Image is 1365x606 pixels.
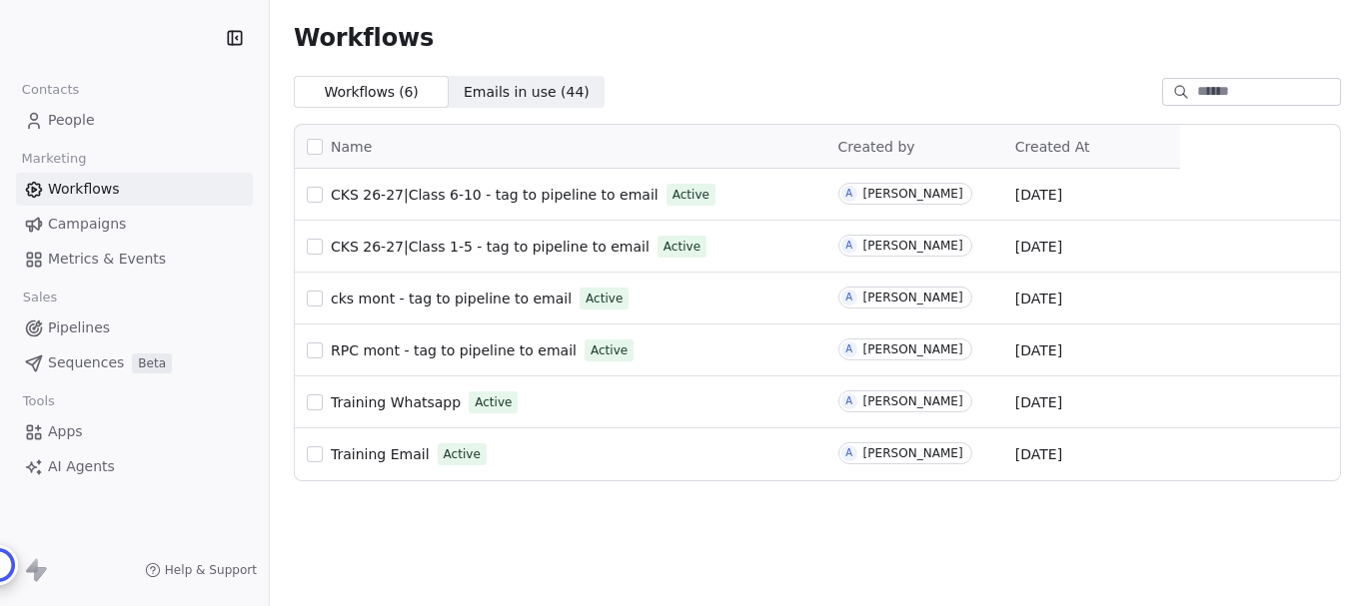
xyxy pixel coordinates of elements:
[14,386,63,416] span: Tools
[591,341,628,359] span: Active
[145,562,257,578] a: Help & Support
[863,239,963,253] div: [PERSON_NAME]
[1015,444,1062,464] span: [DATE]
[48,421,83,442] span: Apps
[331,392,461,412] a: Training Whatsapp
[863,342,963,356] div: [PERSON_NAME]
[16,311,253,344] a: Pipelines
[331,289,572,308] a: cks mont - tag to pipeline to email
[16,450,253,483] a: AI Agents
[48,110,95,131] span: People
[1015,289,1062,308] span: [DATE]
[1015,185,1062,205] span: [DATE]
[48,456,115,477] span: AI Agents
[331,444,430,464] a: Training Email
[294,24,434,52] span: Workflows
[863,291,963,304] div: [PERSON_NAME]
[664,238,700,256] span: Active
[14,283,66,312] span: Sales
[48,317,110,338] span: Pipelines
[331,185,659,205] a: CKS 26-27|Class 6-10 - tag to pipeline to email
[444,445,481,463] span: Active
[48,214,126,235] span: Campaigns
[16,104,253,137] a: People
[863,187,963,201] div: [PERSON_NAME]
[48,249,166,270] span: Metrics & Events
[838,139,915,155] span: Created by
[132,353,172,373] span: Beta
[845,238,852,254] div: A
[13,75,88,105] span: Contacts
[331,137,372,158] span: Name
[16,415,253,448] a: Apps
[331,394,461,410] span: Training Whatsapp
[331,342,577,358] span: RPC mont - tag to pipeline to email
[673,186,709,204] span: Active
[48,352,124,373] span: Sequences
[16,243,253,276] a: Metrics & Events
[845,186,852,202] div: A
[331,237,650,257] a: CKS 26-27|Class 1-5 - tag to pipeline to email
[863,446,963,460] div: [PERSON_NAME]
[845,341,852,357] div: A
[845,445,852,461] div: A
[863,394,963,408] div: [PERSON_NAME]
[16,346,253,379] a: SequencesBeta
[1015,340,1062,360] span: [DATE]
[331,340,577,360] a: RPC mont - tag to pipeline to email
[475,393,512,411] span: Active
[586,290,623,307] span: Active
[1015,139,1090,155] span: Created At
[331,446,430,462] span: Training Email
[331,187,659,203] span: CKS 26-27|Class 6-10 - tag to pipeline to email
[13,144,95,174] span: Marketing
[16,208,253,241] a: Campaigns
[845,290,852,305] div: A
[1015,392,1062,412] span: [DATE]
[464,82,590,103] span: Emails in use ( 44 )
[165,562,257,578] span: Help & Support
[16,173,253,206] a: Workflows
[331,291,572,306] span: cks mont - tag to pipeline to email
[48,179,120,200] span: Workflows
[845,393,852,409] div: A
[331,239,650,255] span: CKS 26-27|Class 1-5 - tag to pipeline to email
[1015,237,1062,257] span: [DATE]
